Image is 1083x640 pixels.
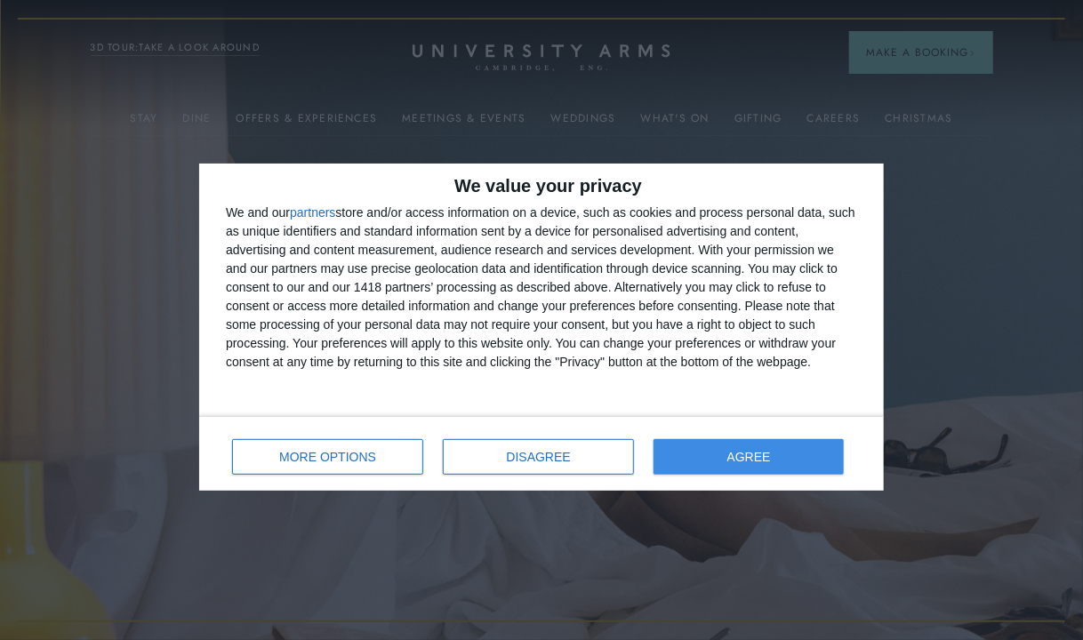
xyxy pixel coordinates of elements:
[226,177,857,195] h2: We value your privacy
[727,451,771,463] span: AGREE
[232,439,423,475] button: MORE OPTIONS
[199,164,884,491] div: qc-cmp2-ui
[279,451,376,463] span: MORE OPTIONS
[507,451,571,463] span: DISAGREE
[290,206,335,219] button: partners
[443,439,634,475] button: DISAGREE
[226,204,857,372] div: We and our store and/or access information on a device, such as cookies and process personal data...
[654,439,844,475] button: AGREE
